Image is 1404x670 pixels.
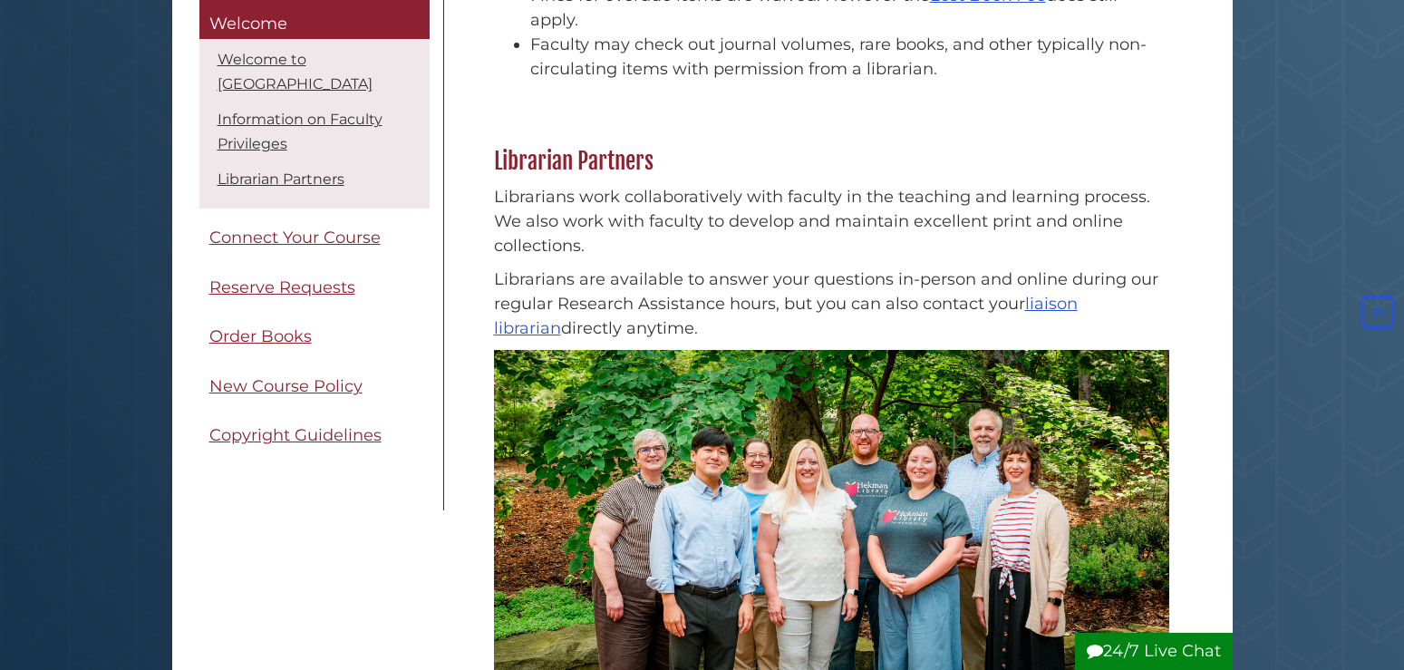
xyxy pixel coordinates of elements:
a: Reserve Requests [199,267,430,308]
p: Librarians work collaboratively with faculty in the teaching and learning process. We also work w... [494,185,1169,258]
a: Order Books [199,317,430,358]
span: Copyright Guidelines [209,426,382,446]
a: New Course Policy [199,366,430,407]
h2: Librarian Partners [485,147,1178,176]
a: liaison librarian [494,294,1078,338]
button: 24/7 Live Chat [1075,633,1233,670]
a: Welcome to [GEOGRAPHIC_DATA] [218,52,373,93]
a: Librarian Partners [218,171,344,189]
span: Order Books [209,327,312,347]
p: Librarians are available to answer your questions in-person and online during our regular Researc... [494,267,1169,341]
span: Connect Your Course [209,228,381,248]
a: Back to Top [1356,302,1399,322]
li: Faculty may check out journal volumes, rare books, and other typically non-circulating items with... [530,33,1169,82]
a: Copyright Guidelines [199,416,430,457]
a: Information on Faculty Privileges [218,112,382,153]
span: Reserve Requests [209,277,355,297]
span: Welcome [209,14,287,34]
a: Connect Your Course [199,218,430,259]
span: New Course Policy [209,376,363,396]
